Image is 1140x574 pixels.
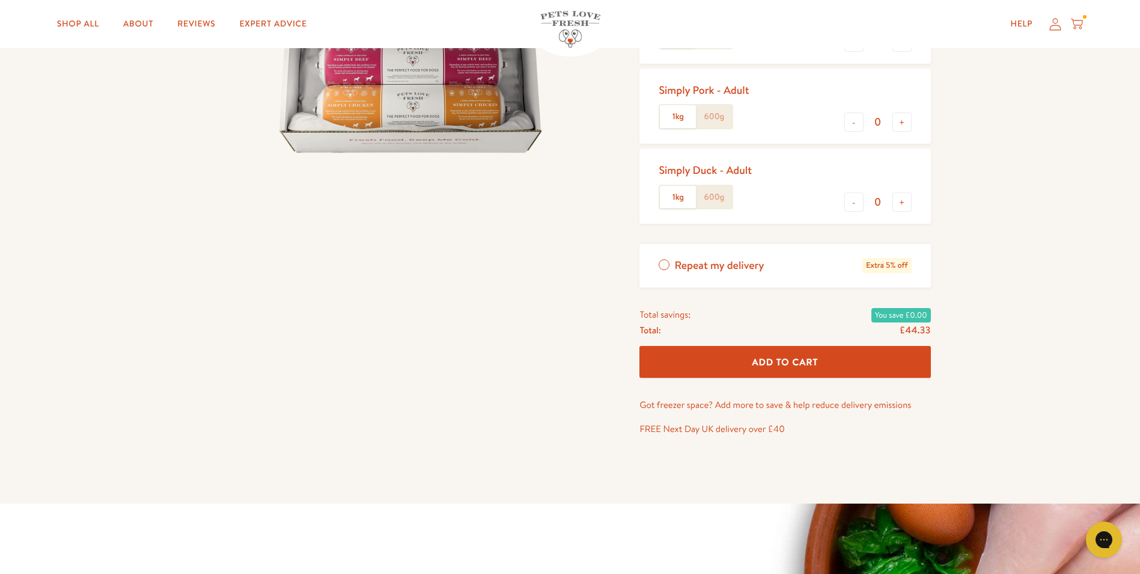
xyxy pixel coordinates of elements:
a: Reviews [168,12,225,36]
div: Simply Duck - Adult [659,163,752,177]
a: Shop All [47,12,109,36]
label: 600g [696,186,732,209]
label: 1kg [660,186,696,209]
img: Pets Love Fresh [540,11,600,48]
a: Help [1001,12,1042,36]
label: 600g [696,105,732,128]
button: - [844,193,864,212]
button: + [892,193,912,212]
span: Extra 5% off [862,258,911,273]
button: + [892,113,912,132]
button: Add To Cart [639,346,930,378]
span: You save £0.00 [871,308,931,322]
p: FREE Next Day UK delivery over £40 [639,421,930,437]
a: Expert Advice [230,12,317,36]
span: Total savings: [639,307,690,322]
a: About [114,12,163,36]
span: Add To Cart [752,356,818,368]
iframe: Gorgias live chat messenger [1080,517,1128,562]
div: Simply Pork - Adult [659,83,749,97]
label: 1kg [660,105,696,128]
span: Repeat my delivery [674,258,764,273]
p: Got freezer space? Add more to save & help reduce delivery emissions [639,397,930,413]
span: Total: [639,322,660,338]
button: - [844,113,864,132]
span: £44.33 [900,324,931,337]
